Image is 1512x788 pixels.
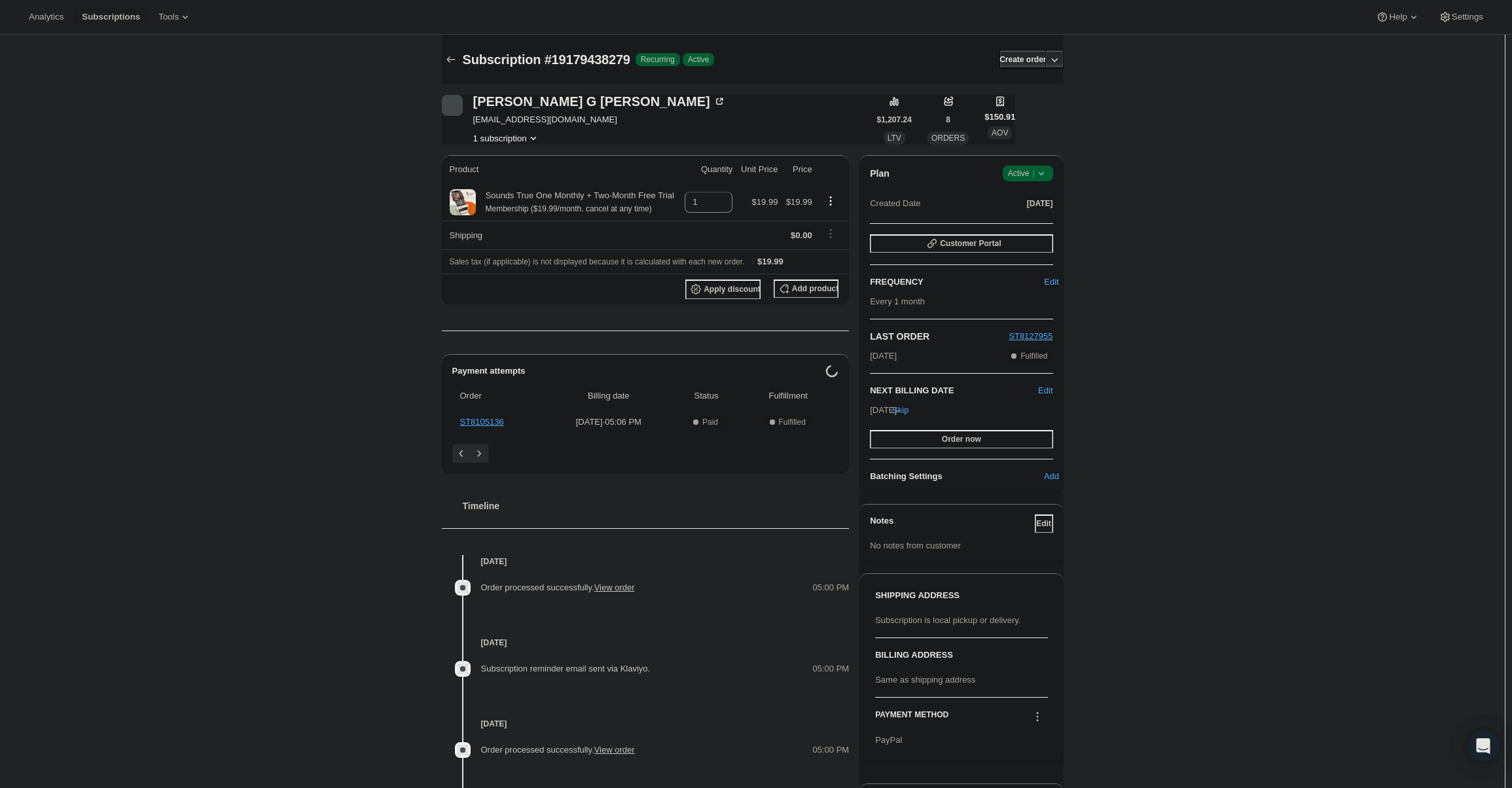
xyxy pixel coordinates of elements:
[1009,330,1053,343] button: ST8127955
[685,279,761,299] button: Apply discount
[984,111,1015,124] span: $150.91
[481,582,635,592] span: Order processed successfully.
[1431,8,1491,26] button: Settings
[29,12,63,22] span: Analytics
[820,194,841,208] button: Product actions
[442,221,681,249] th: Shipping
[875,649,1047,662] h3: BILLING ADDRESS
[1452,12,1483,22] span: Settings
[813,662,850,675] span: 05:00 PM
[550,416,667,429] span: [DATE] · 05:06 PM
[779,417,806,427] span: Fulfilled
[877,115,912,125] span: $1,207.24
[870,234,1053,253] button: Customer Portal
[1043,466,1061,487] button: Add
[442,717,850,730] h4: [DATE]
[999,50,1046,69] button: Create order
[875,735,902,745] span: PayPal
[486,204,652,213] small: Membership ($19.99/month. cancel at any time)
[21,8,71,26] button: Analytics
[774,279,838,298] button: Add product
[442,155,681,184] th: Product
[74,8,148,26] button: Subscriptions
[704,284,761,295] span: Apply discount
[820,226,841,241] button: Shipping actions
[442,636,850,649] h4: [DATE]
[476,189,674,215] div: Sounds True One Monthly + Two-Month Free Trial
[875,589,1047,602] h3: SHIPPING ADDRESS
[892,404,909,417] span: Skip
[992,128,1008,137] span: AOV
[1027,198,1053,209] span: [DATE]
[473,95,726,108] div: [PERSON_NAME] G [PERSON_NAME]
[158,12,179,22] span: Tools
[450,257,745,266] span: Sales tax (if applicable) is not displayed because it is calculated with each new order.
[870,384,1038,397] h2: NEXT BILLING DATE
[82,12,140,22] span: Subscriptions
[442,555,850,568] h4: [DATE]
[786,197,812,207] span: $19.99
[1035,514,1053,533] button: Edit
[1038,384,1053,397] button: Edit
[452,444,839,463] nav: Pagination
[875,615,1020,625] span: Subscription is local pickup or delivery.
[870,405,902,415] span: [DATE] ·
[875,709,948,727] h3: PAYMENT METHOD
[473,132,540,145] button: Product actions
[481,745,635,755] span: Order processed successfully.
[870,470,1050,483] h6: Batching Settings
[942,434,981,444] span: Order now
[460,417,504,427] a: ST8105136
[999,54,1046,65] span: Create order
[746,389,831,403] span: Fulfillment
[870,276,1050,289] h2: FREQUENCY
[452,382,547,410] th: Order
[1020,351,1047,361] span: Fulfilled
[757,257,783,266] span: $19.99
[463,52,630,67] span: Subscription #19179438279
[1009,331,1053,341] a: ST8127955
[1036,518,1051,529] span: Edit
[450,189,476,215] img: product img
[931,134,965,143] span: ORDERS
[870,430,1053,448] button: Order now
[688,54,710,65] span: Active
[1043,272,1061,293] button: Edit
[641,54,675,65] span: Recurring
[675,389,738,403] span: Status
[870,330,1009,343] h2: LAST ORDER
[1044,470,1059,483] span: Add
[782,155,816,184] th: Price
[792,283,838,294] span: Add product
[1027,194,1053,213] button: [DATE]
[891,400,910,421] button: Skip
[940,238,1001,249] span: Customer Portal
[939,111,958,129] button: 8
[1008,167,1048,180] span: Active
[870,541,961,550] span: No notes from customer
[791,230,812,240] span: $0.00
[736,155,782,184] th: Unit Price
[752,197,778,207] span: $19.99
[452,365,826,378] h2: Payment attempts
[870,514,1034,533] h3: Notes
[702,417,718,427] span: Paid
[870,197,920,210] span: Created Date
[151,8,200,26] button: Tools
[550,389,667,403] span: Billing date
[1032,168,1034,179] span: |
[946,115,950,125] span: 8
[1368,8,1428,26] button: Help
[888,134,901,143] span: LTV
[870,167,890,180] h2: Plan
[813,743,850,757] span: 05:00 PM
[877,111,912,129] button: $1,207.24
[463,499,850,512] h2: Timeline
[442,95,463,116] span: Stacey G Boger
[594,745,635,755] a: View order
[594,582,635,592] a: View order
[870,349,897,363] span: [DATE]
[813,581,850,594] span: 05:00 PM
